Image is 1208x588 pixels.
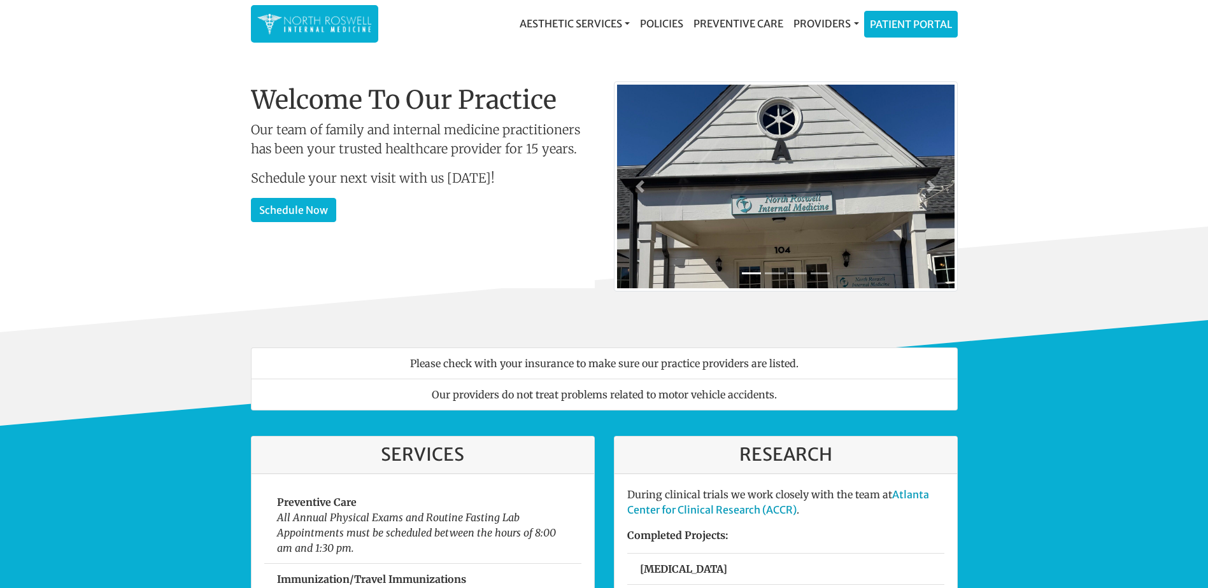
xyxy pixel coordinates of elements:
h1: Welcome To Our Practice [251,85,595,115]
a: Aesthetic Services [515,11,635,36]
a: Atlanta Center for Clinical Research (ACCR) [627,488,929,516]
p: Our team of family and internal medicine practitioners has been your trusted healthcare provider ... [251,120,595,158]
img: North Roswell Internal Medicine [257,11,372,36]
strong: Completed Projects: [627,529,728,542]
a: Schedule Now [251,198,336,222]
strong: Immunization/Travel Immunizations [277,573,466,585]
h3: Services [264,444,581,466]
strong: Preventive Care [277,496,357,508]
a: Policies [635,11,688,36]
a: Patient Portal [865,11,957,37]
p: Schedule your next visit with us [DATE]! [251,169,595,188]
li: Our providers do not treat problems related to motor vehicle accidents. [251,379,958,410]
p: During clinical trials we work closely with the team at . [627,487,944,517]
em: All Annual Physical Exams and Routine Fasting Lab Appointments must be scheduled between the hour... [277,511,556,554]
a: Providers [788,11,863,36]
strong: [MEDICAL_DATA] [640,563,727,575]
li: Please check with your insurance to make sure our practice providers are listed. [251,347,958,379]
a: Preventive Care [688,11,788,36]
h3: Research [627,444,944,466]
